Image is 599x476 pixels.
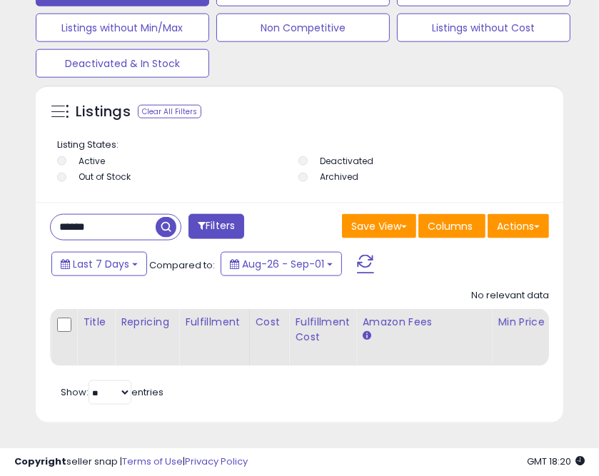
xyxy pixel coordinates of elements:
button: Non Competitive [216,14,390,42]
button: Listings without Cost [397,14,570,42]
span: 2025-09-12 18:20 GMT [527,455,585,468]
span: Show: entries [61,385,163,399]
button: Listings without Min/Max [36,14,209,42]
div: Repricing [121,315,173,330]
div: Fulfillment Cost [295,315,350,345]
span: Compared to: [149,258,215,272]
div: No relevant data [471,289,549,303]
button: Aug-26 - Sep-01 [221,252,342,276]
div: Amazon Fees [362,315,485,330]
div: Clear All Filters [138,105,201,118]
button: Deactivated & In Stock [36,49,209,78]
span: Last 7 Days [73,257,129,271]
div: Min Price [498,315,571,330]
label: Deactivated [320,155,373,167]
small: Amazon Fees. [362,330,371,343]
a: Terms of Use [122,455,183,468]
button: Actions [488,214,549,238]
span: Columns [428,219,473,233]
label: Archived [320,171,358,183]
button: Last 7 Days [51,252,147,276]
a: Privacy Policy [185,455,248,468]
button: Filters [188,214,244,239]
div: Cost [256,315,283,330]
button: Save View [342,214,416,238]
label: Out of Stock [79,171,131,183]
strong: Copyright [14,455,66,468]
div: seller snap | | [14,455,248,469]
h5: Listings [76,102,131,122]
span: Aug-26 - Sep-01 [242,257,324,271]
label: Active [79,155,105,167]
p: Listing States: [57,138,545,152]
div: Fulfillment [185,315,243,330]
div: Title [83,315,109,330]
button: Columns [418,214,485,238]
